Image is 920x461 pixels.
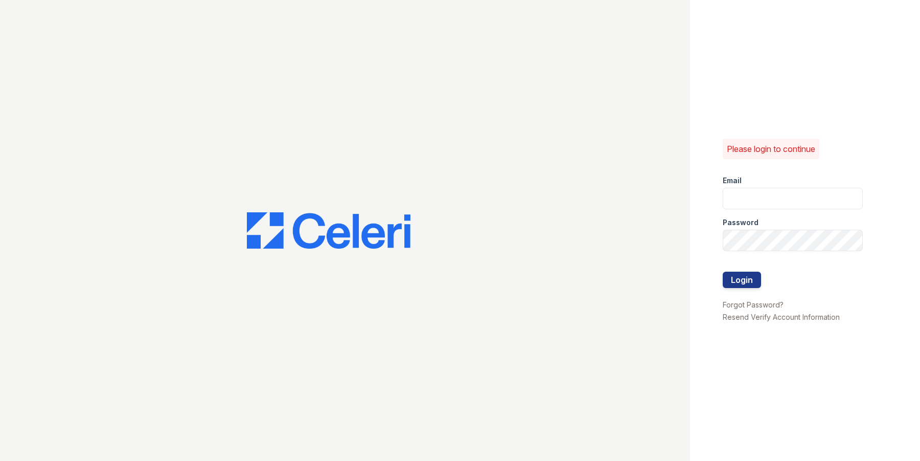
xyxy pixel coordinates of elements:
a: Resend Verify Account Information [723,313,840,321]
p: Please login to continue [727,143,815,155]
label: Password [723,217,758,228]
img: CE_Logo_Blue-a8612792a0a2168367f1c8372b55b34899dd931a85d93a1a3d3e32e68fde9ad4.png [247,212,410,249]
button: Login [723,272,761,288]
label: Email [723,175,742,186]
a: Forgot Password? [723,300,784,309]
